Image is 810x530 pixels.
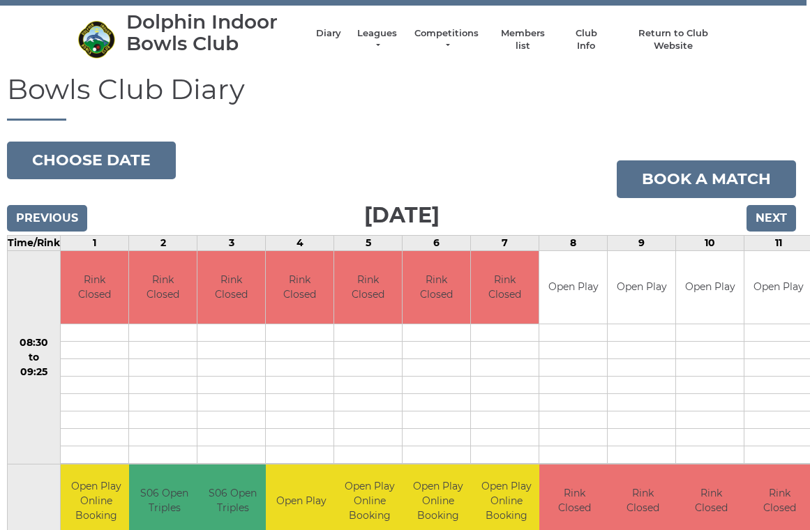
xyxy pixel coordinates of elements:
td: 08:30 to 09:25 [8,250,61,464]
input: Previous [7,205,87,232]
td: Rink Closed [403,251,470,324]
td: Rink Closed [266,251,333,324]
h1: Bowls Club Diary [7,74,796,121]
td: 3 [197,235,266,250]
td: 7 [471,235,539,250]
td: 9 [608,235,676,250]
td: Rink Closed [61,251,128,324]
td: Time/Rink [8,235,61,250]
td: Rink Closed [471,251,539,324]
a: Return to Club Website [620,27,726,52]
td: 4 [266,235,334,250]
td: Open Play [539,251,607,324]
button: Choose date [7,142,176,179]
input: Next [747,205,796,232]
td: 5 [334,235,403,250]
td: 2 [129,235,197,250]
td: Open Play [676,251,744,324]
a: Members list [494,27,552,52]
td: Rink Closed [334,251,402,324]
td: 10 [676,235,744,250]
td: 8 [539,235,608,250]
a: Competitions [413,27,480,52]
div: Dolphin Indoor Bowls Club [126,11,302,54]
a: Club Info [566,27,606,52]
a: Book a match [617,160,796,198]
a: Diary [316,27,341,40]
td: 1 [61,235,129,250]
td: Open Play [608,251,675,324]
img: Dolphin Indoor Bowls Club [77,20,116,59]
td: 6 [403,235,471,250]
td: Rink Closed [197,251,265,324]
a: Leagues [355,27,399,52]
td: Rink Closed [129,251,197,324]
